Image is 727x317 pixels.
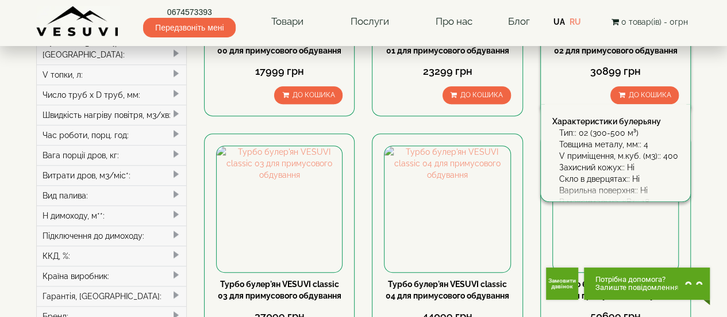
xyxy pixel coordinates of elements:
[217,146,342,272] img: Турбо булер'ян VESUVI classic 03 для примусового обдування
[554,280,678,300] a: Турбо булер'ян VESUVI classic 05 для примусового обдування
[37,226,187,246] div: Підключення до димоходу:
[36,6,120,37] img: Завод VESUVI
[384,146,510,272] img: Турбо булер'ян VESUVI classic 04 для примусового обдування
[443,86,511,104] button: До кошика
[339,9,400,35] a: Послуги
[552,64,679,79] div: 30899 грн
[217,35,341,55] a: Турбо булер'ян VESUVI classic 00 для примусового обдування
[218,280,341,300] a: Турбо булер'ян VESUVI classic 03 для примусового обдування
[559,162,679,173] div: Захисний кожух:: Ні
[584,268,710,300] button: Chat button
[37,205,187,226] div: H димоходу, м**:
[610,86,679,104] button: До кошика
[546,268,578,300] button: Get Call button
[37,33,187,64] div: L [PERSON_NAME], [GEOGRAPHIC_DATA]:
[595,276,679,284] span: Потрібна допомога?
[37,165,187,185] div: Витрати дров, м3/міс*:
[595,284,679,292] span: Залиште повідомлення
[552,116,679,127] div: Характеристики булерьяну
[559,139,679,150] div: Товщина металу, мм:: 4
[37,105,187,125] div: Швидкість нагріву повітря, м3/хв:
[37,286,187,306] div: Гарантія, [GEOGRAPHIC_DATA]:
[384,64,510,79] div: 23299 грн
[621,17,687,26] span: 0 товар(ів) - 0грн
[553,146,678,272] img: Турбо булер'ян VESUVI classic 05 для примусового обдування
[37,266,187,286] div: Країна виробник:
[260,9,315,35] a: Товари
[559,173,679,185] div: Скло в дверцятах:: Ні
[386,280,509,300] a: Турбо булер'ян VESUVI classic 04 для примусового обдування
[37,85,187,105] div: Число труб x D труб, мм:
[460,91,503,99] span: До кошика
[274,86,343,104] button: До кошика
[143,6,236,18] a: 0674573393
[37,246,187,266] div: ККД, %:
[292,91,334,99] span: До кошика
[37,145,187,165] div: Вага порції дров, кг:
[628,91,671,99] span: До кошика
[559,127,679,139] div: Тип:: 02 (300-500 м³)
[37,185,187,205] div: Вид палива:
[554,35,678,55] a: Турбо булер'ян VESUVI classic 02 для примусового обдування
[143,18,236,37] span: Передзвоніть мені
[559,150,679,162] div: V приміщення, м.куб. (м3):: 400
[37,125,187,145] div: Час роботи, порц. год:
[216,64,343,79] div: 17999 грн
[546,278,578,289] span: Замовити дзвінок
[37,64,187,85] div: V топки, л:
[553,17,565,26] a: UA
[507,16,529,27] a: Блог
[607,16,691,28] button: 0 товар(ів) - 0грн
[424,9,484,35] a: Про нас
[386,35,509,55] a: Турбо булер'ян VESUVI classic 01 для примусового обдування
[570,17,581,26] a: RU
